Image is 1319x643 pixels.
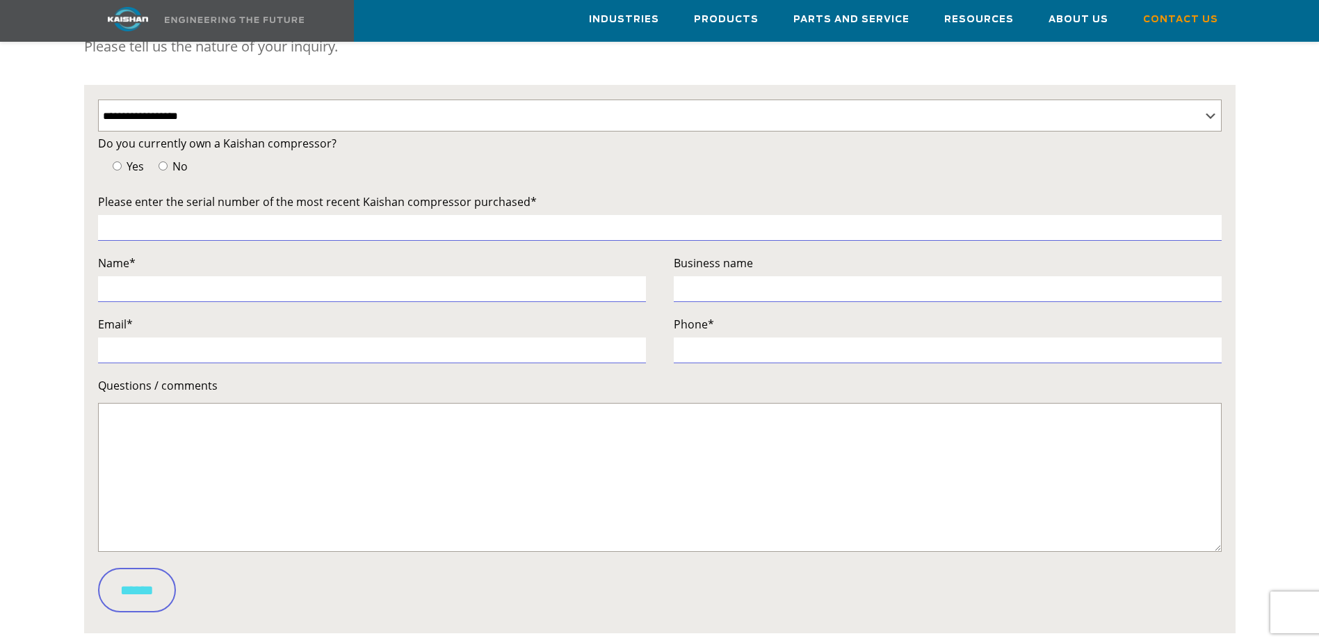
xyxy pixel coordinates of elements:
[694,12,759,28] span: Products
[98,253,646,273] label: Name*
[589,1,659,38] a: Industries
[674,315,1222,334] label: Phone*
[165,17,304,23] img: Engineering the future
[1049,12,1108,28] span: About Us
[1143,1,1218,38] a: Contact Us
[98,134,1222,153] label: Do you currently own a Kaishan compressor?
[589,12,659,28] span: Industries
[793,12,909,28] span: Parts and Service
[159,161,168,170] input: No
[1049,1,1108,38] a: About Us
[124,159,144,174] span: Yes
[674,253,1222,273] label: Business name
[694,1,759,38] a: Products
[1143,12,1218,28] span: Contact Us
[113,161,122,170] input: Yes
[84,33,1236,61] p: Please tell us the nature of your inquiry.
[944,12,1014,28] span: Resources
[793,1,909,38] a: Parts and Service
[944,1,1014,38] a: Resources
[76,7,180,31] img: kaishan logo
[98,315,646,334] label: Email*
[98,134,1222,623] form: Contact form
[98,192,1222,212] label: Please enter the serial number of the most recent Kaishan compressor purchased*
[170,159,188,174] span: No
